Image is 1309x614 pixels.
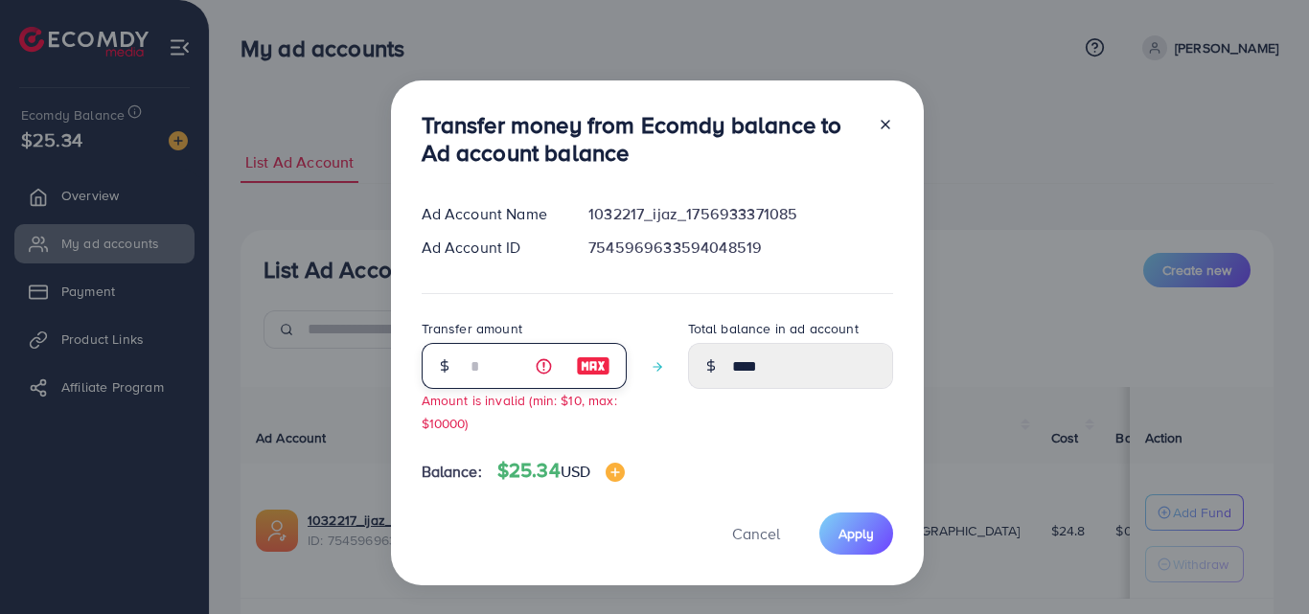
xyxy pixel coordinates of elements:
[819,512,893,554] button: Apply
[708,512,804,554] button: Cancel
[561,461,590,482] span: USD
[1228,528,1295,600] iframe: Chat
[422,111,862,167] h3: Transfer money from Ecomdy balance to Ad account balance
[422,319,522,338] label: Transfer amount
[422,461,482,483] span: Balance:
[688,319,859,338] label: Total balance in ad account
[406,237,574,259] div: Ad Account ID
[838,524,874,543] span: Apply
[732,523,780,544] span: Cancel
[573,203,907,225] div: 1032217_ijaz_1756933371085
[576,354,610,377] img: image
[573,237,907,259] div: 7545969633594048519
[406,203,574,225] div: Ad Account Name
[606,463,625,482] img: image
[497,459,625,483] h4: $25.34
[422,391,617,431] small: Amount is invalid (min: $10, max: $10000)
